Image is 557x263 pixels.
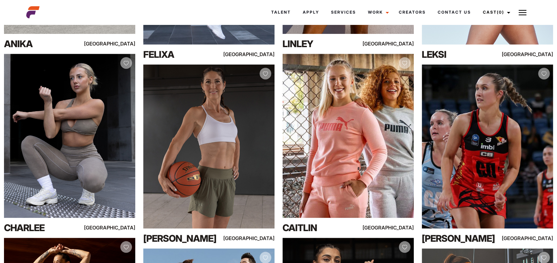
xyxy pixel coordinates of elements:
div: [GEOGRAPHIC_DATA] [96,40,136,48]
div: Charlee [4,221,83,234]
a: Contact Us [432,3,477,21]
img: Burger icon [518,9,526,17]
div: [GEOGRAPHIC_DATA] [514,234,553,242]
a: Cast(0) [477,3,514,21]
a: Services [325,3,362,21]
div: [PERSON_NAME] [143,232,222,245]
div: Caitlin [282,221,361,234]
div: [GEOGRAPHIC_DATA] [375,40,414,48]
div: [PERSON_NAME] [422,232,501,245]
a: Creators [393,3,432,21]
a: Work [362,3,393,21]
a: Apply [297,3,325,21]
div: Anika [4,37,83,50]
div: [GEOGRAPHIC_DATA] [235,234,275,242]
div: Linley [282,37,361,50]
div: Felixa [143,48,222,61]
span: (0) [497,10,504,15]
div: [GEOGRAPHIC_DATA] [514,50,553,58]
div: [GEOGRAPHIC_DATA] [375,223,414,232]
div: [GEOGRAPHIC_DATA] [96,223,136,232]
div: [GEOGRAPHIC_DATA] [235,50,275,58]
img: cropped-aefm-brand-fav-22-square.png [26,6,40,19]
a: Talent [265,3,297,21]
div: Leksi [422,48,501,61]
